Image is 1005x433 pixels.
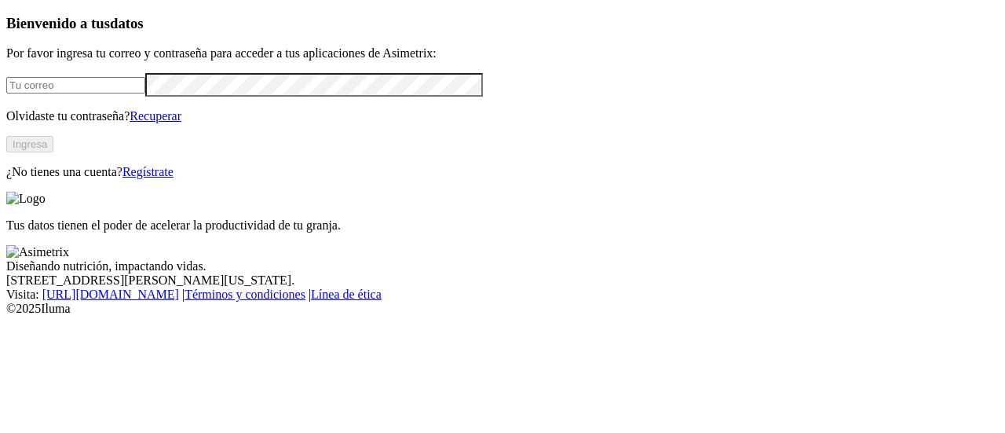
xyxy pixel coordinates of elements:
img: Logo [6,192,46,206]
h3: Bienvenido a tus [6,15,999,32]
div: © 2025 Iluma [6,302,999,316]
p: Tus datos tienen el poder de acelerar la productividad de tu granja. [6,218,999,233]
p: ¿No tienes una cuenta? [6,165,999,179]
span: datos [110,15,144,31]
div: Diseñando nutrición, impactando vidas. [6,259,999,273]
a: Regístrate [122,165,174,178]
a: Línea de ética [311,288,382,301]
p: Por favor ingresa tu correo y contraseña para acceder a tus aplicaciones de Asimetrix: [6,46,999,61]
button: Ingresa [6,136,53,152]
a: Recuperar [130,109,181,123]
div: [STREET_ADDRESS][PERSON_NAME][US_STATE]. [6,273,999,288]
img: Asimetrix [6,245,69,259]
a: Términos y condiciones [185,288,305,301]
p: Olvidaste tu contraseña? [6,109,999,123]
div: Visita : | | [6,288,999,302]
a: [URL][DOMAIN_NAME] [42,288,179,301]
input: Tu correo [6,77,145,94]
